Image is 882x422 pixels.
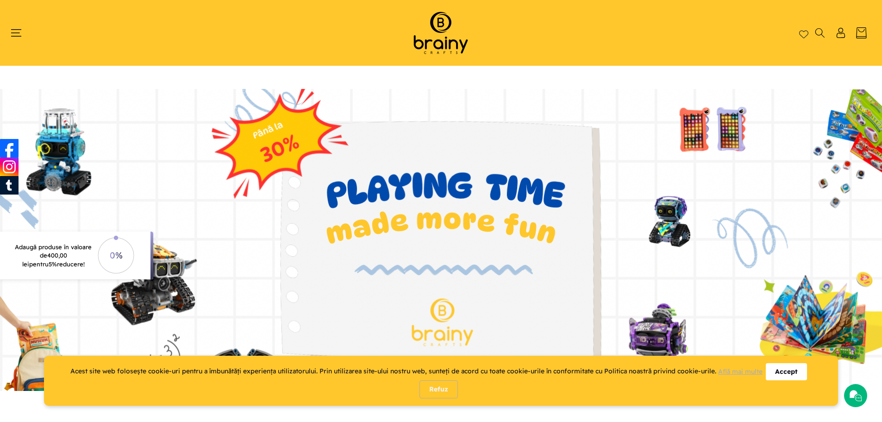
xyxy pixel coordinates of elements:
text: 0% [109,250,122,261]
img: Chat icon [849,389,863,403]
a: Află mai multe [718,367,763,376]
summary: Căutați [814,28,826,38]
img: Brainy Crafts [401,9,480,57]
div: Acest site web folosește cookie-uri pentru a îmbunătăți experiența utilizatorului. Prin utilizare... [70,365,766,378]
span: 5% [49,260,57,268]
span: 400,00 lei [22,252,67,267]
div: Accept [766,363,807,380]
p: Adaugă produse în valoare de pentru reducere! [13,243,94,268]
summary: Meniu [15,28,26,38]
a: Wishlist page link [799,28,808,38]
div: Refuz [419,380,458,398]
